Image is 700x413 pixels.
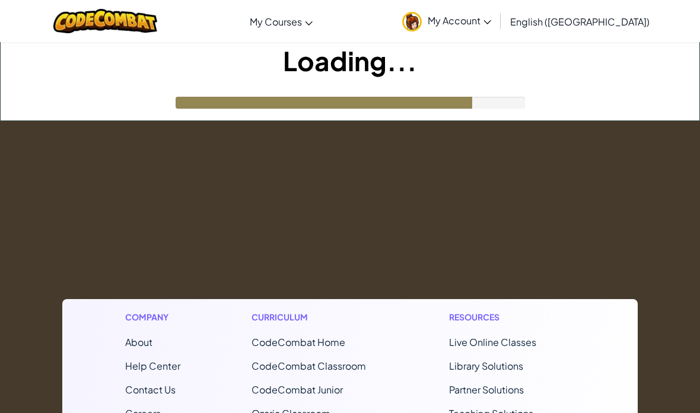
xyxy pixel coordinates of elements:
a: My Account [396,2,497,40]
span: My Account [428,14,491,27]
span: English ([GEOGRAPHIC_DATA]) [510,15,650,28]
a: Library Solutions [449,360,523,372]
a: English ([GEOGRAPHIC_DATA]) [504,5,656,37]
a: About [125,336,152,348]
a: CodeCombat Classroom [252,360,366,372]
span: Contact Us [125,383,176,396]
img: CodeCombat logo [53,9,157,33]
h1: Company [125,311,180,323]
h1: Loading... [1,42,699,79]
a: CodeCombat Junior [252,383,343,396]
a: Live Online Classes [449,336,536,348]
h1: Curriculum [252,311,378,323]
span: CodeCombat Home [252,336,345,348]
a: Partner Solutions [449,383,524,396]
span: My Courses [250,15,302,28]
h1: Resources [449,311,575,323]
a: My Courses [244,5,319,37]
img: avatar [402,12,422,31]
a: Help Center [125,360,180,372]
